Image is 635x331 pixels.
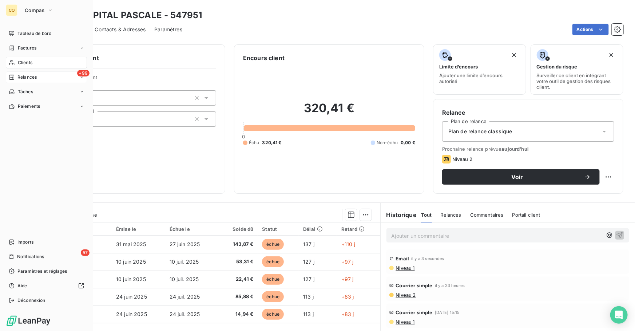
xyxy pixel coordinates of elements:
span: 113 j [303,311,314,317]
span: Email [396,256,409,261]
span: 57 [81,249,90,256]
span: 14,94 € [222,311,253,318]
span: [DATE] 15:15 [435,310,460,315]
span: 0,00 € [401,139,415,146]
span: 137 j [303,241,314,247]
span: Ajouter une limite d’encours autorisé [439,72,520,84]
span: échue [262,309,284,320]
span: Portail client [512,212,540,218]
span: +83 j [341,311,354,317]
span: Factures [18,45,36,51]
span: 143,87 € [222,241,253,248]
span: 24 juin 2025 [116,293,147,300]
div: Statut [262,226,294,232]
h2: 320,41 € [243,101,415,123]
span: 10 juil. 2025 [170,259,199,265]
span: Relances [17,74,37,80]
span: +83 j [341,293,354,300]
span: Non-échu [377,139,398,146]
span: 0 [242,134,245,139]
span: 10 juil. 2025 [170,276,199,282]
span: 10 juin 2025 [116,276,146,282]
span: Courrier simple [396,283,433,288]
span: Paiements [18,103,40,110]
div: Émise le [116,226,161,232]
h6: Encours client [243,54,285,62]
span: Aide [17,283,27,289]
img: Logo LeanPay [6,315,51,327]
span: 320,41 € [262,139,282,146]
span: Niveau 1 [395,319,415,325]
button: Voir [442,169,600,185]
div: Échue le [170,226,214,232]
span: Échu [249,139,259,146]
span: +97 j [341,259,354,265]
h6: Informations client [44,54,216,62]
span: Compas [25,7,44,13]
span: 24 juin 2025 [116,311,147,317]
span: +110 j [341,241,355,247]
span: Niveau 1 [395,265,415,271]
span: Notifications [17,253,44,260]
span: il y a 23 heures [435,283,465,288]
span: 24 juil. 2025 [170,293,200,300]
button: Limite d’encoursAjouter une limite d’encours autorisé [433,44,526,95]
span: Gestion du risque [537,64,578,70]
span: Propriétés Client [59,74,216,84]
span: échue [262,291,284,302]
span: Commentaires [470,212,504,218]
div: Solde dû [222,226,253,232]
h6: Historique [381,210,417,219]
span: 53,31 € [222,258,253,265]
span: Voir [451,174,584,180]
span: Courrier simple [396,310,433,315]
span: échue [262,274,284,285]
h6: Relance [442,108,614,117]
span: 27 juin 2025 [170,241,200,247]
span: 24 juil. 2025 [170,311,200,317]
span: Tableau de bord [17,30,51,37]
span: Paramètres [154,26,182,33]
span: 31 mai 2025 [116,241,146,247]
span: Tâches [18,88,33,95]
span: Plan de relance classique [448,128,512,135]
span: Prochaine relance prévue [442,146,614,152]
span: Tout [421,212,432,218]
div: Open Intercom Messenger [610,306,628,324]
a: Aide [6,280,87,292]
span: Contacts & Adresses [95,26,146,33]
span: +97 j [341,276,354,282]
span: 85,88 € [222,293,253,300]
span: il y a 3 secondes [411,256,444,261]
span: échue [262,256,284,267]
span: Clients [18,59,32,66]
h3: EI LHOPITAL PASCALE - 547951 [64,9,202,22]
div: CO [6,4,17,16]
span: Relances [441,212,461,218]
span: Limite d’encours [439,64,478,70]
span: 10 juin 2025 [116,259,146,265]
span: Niveau 2 [395,292,416,298]
span: Imports [17,239,33,245]
span: +99 [77,70,90,76]
span: 22,41 € [222,276,253,283]
span: Déconnexion [17,297,45,304]
span: aujourd’hui [502,146,529,152]
span: Paramètres et réglages [17,268,67,275]
div: Délai [303,226,333,232]
span: Surveiller ce client en intégrant votre outil de gestion des risques client. [537,72,618,90]
span: Niveau 2 [452,156,472,162]
span: 127 j [303,259,314,265]
button: Gestion du risqueSurveiller ce client en intégrant votre outil de gestion des risques client. [531,44,624,95]
div: Retard [341,226,376,232]
span: 113 j [303,293,314,300]
span: 127 j [303,276,314,282]
button: Actions [572,24,609,35]
span: échue [262,239,284,250]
